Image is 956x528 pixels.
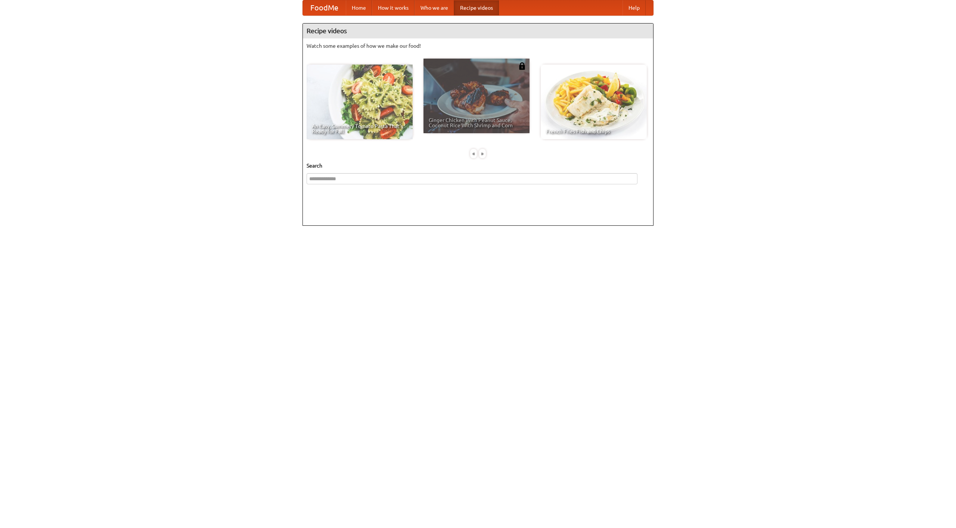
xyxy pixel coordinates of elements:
[346,0,372,15] a: Home
[541,65,647,139] a: French Fries Fish and Chips
[454,0,499,15] a: Recipe videos
[470,149,477,158] div: «
[307,162,649,169] h5: Search
[518,62,526,70] img: 483408.png
[623,0,646,15] a: Help
[312,124,407,134] span: An Easy, Summery Tomato Pasta That's Ready for Fall
[303,0,346,15] a: FoodMe
[415,0,454,15] a: Who we are
[307,42,649,50] p: Watch some examples of how we make our food!
[307,65,413,139] a: An Easy, Summery Tomato Pasta That's Ready for Fall
[372,0,415,15] a: How it works
[546,129,642,134] span: French Fries Fish and Chips
[303,24,653,38] h4: Recipe videos
[479,149,486,158] div: »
